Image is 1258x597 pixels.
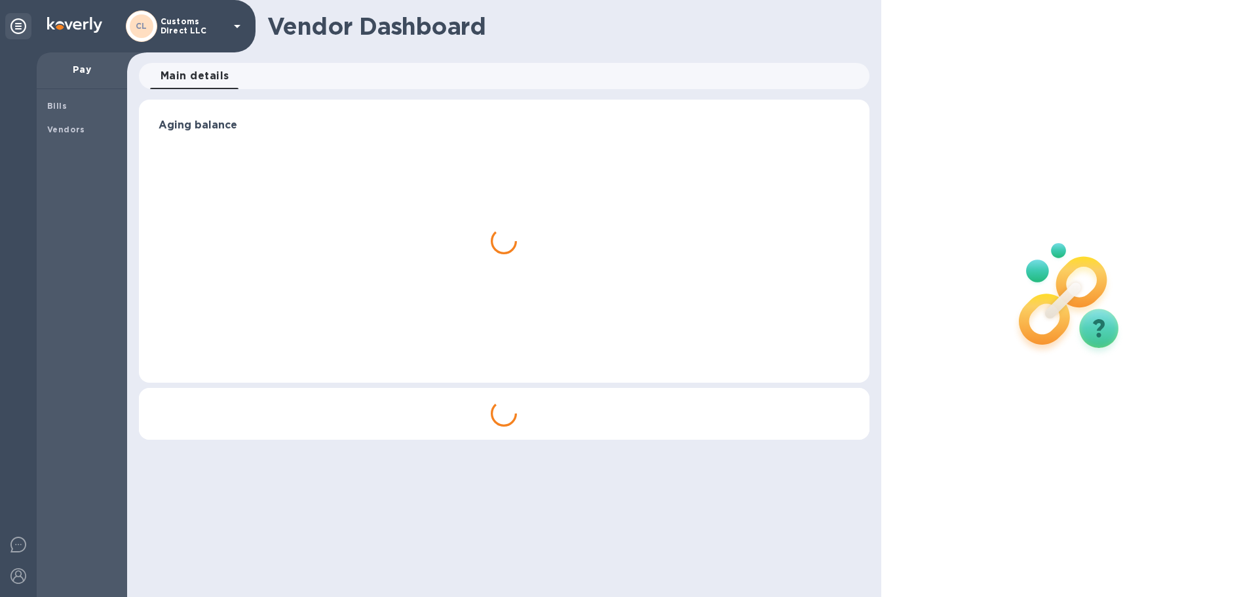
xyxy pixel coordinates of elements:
div: Unpin categories [5,13,31,39]
b: Vendors [47,125,85,134]
h3: Aging balance [159,119,850,132]
img: Logo [47,17,102,33]
p: Customs Direct LLC [161,17,226,35]
b: Bills [47,101,67,111]
b: CL [136,21,147,31]
span: Main details [161,67,229,85]
h1: Vendor Dashboard [267,12,860,40]
p: Pay [47,63,117,76]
